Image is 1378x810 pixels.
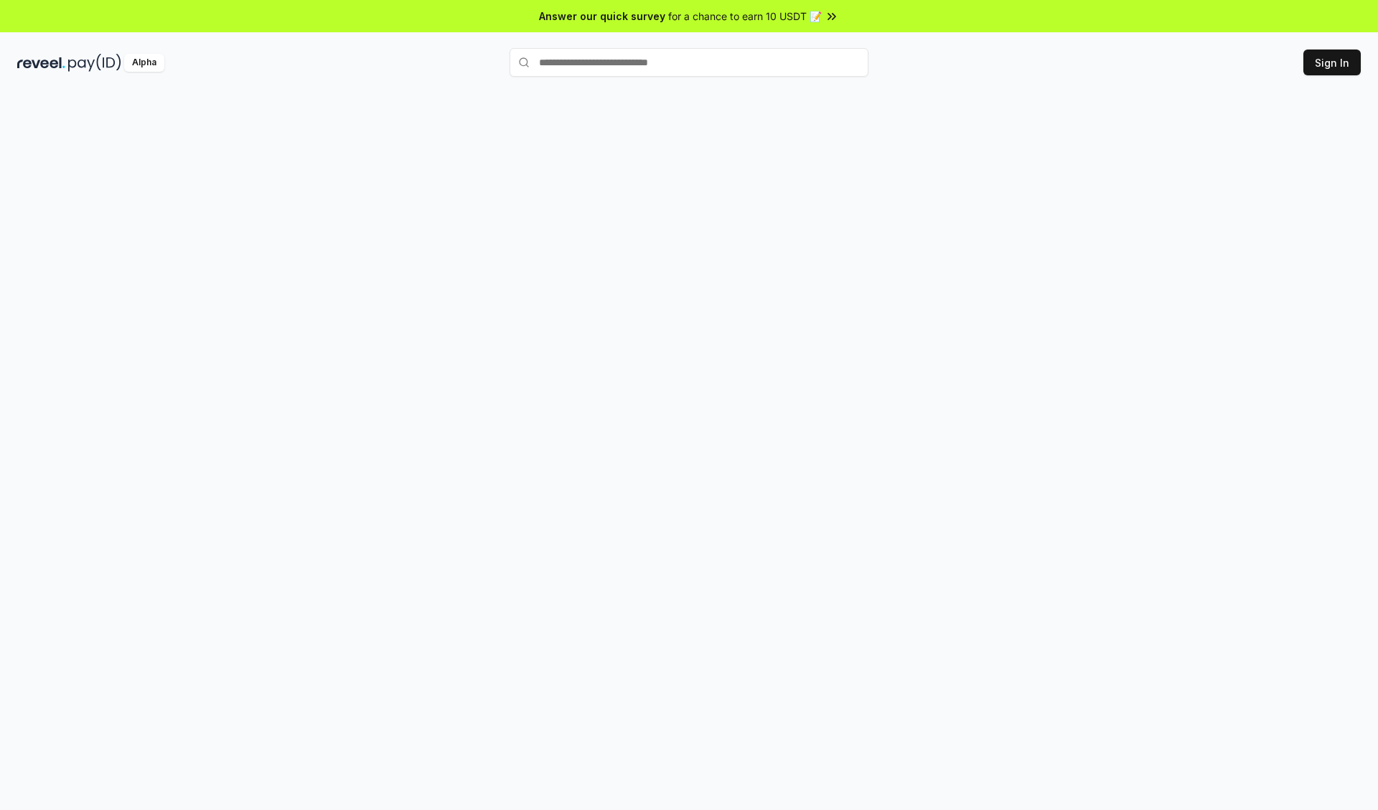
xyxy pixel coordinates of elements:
img: pay_id [68,54,121,72]
span: for a chance to earn 10 USDT 📝 [668,9,822,24]
span: Answer our quick survey [539,9,665,24]
div: Alpha [124,54,164,72]
img: reveel_dark [17,54,65,72]
button: Sign In [1303,50,1361,75]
